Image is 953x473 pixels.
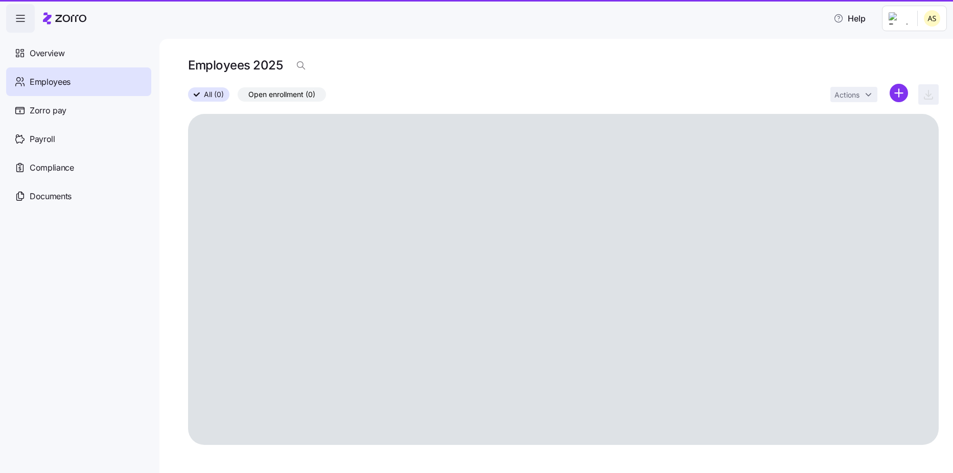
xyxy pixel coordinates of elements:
span: Help [833,12,866,25]
span: Payroll [30,133,55,146]
a: Zorro pay [6,96,151,125]
span: Actions [834,91,859,99]
span: Overview [30,47,64,60]
span: All (0) [204,88,224,101]
span: Zorro pay [30,104,66,117]
a: Compliance [6,153,151,182]
a: Overview [6,39,151,67]
img: Employer logo [889,12,909,25]
span: Open enrollment (0) [248,88,315,101]
a: Payroll [6,125,151,153]
span: Compliance [30,161,74,174]
button: Actions [830,87,877,102]
img: 25966653fc60c1c706604e5d62ac2791 [924,10,940,27]
button: Help [825,8,874,29]
h1: Employees 2025 [188,57,283,73]
span: Employees [30,76,71,88]
span: Documents [30,190,72,203]
a: Employees [6,67,151,96]
svg: add icon [890,84,908,102]
a: Documents [6,182,151,210]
